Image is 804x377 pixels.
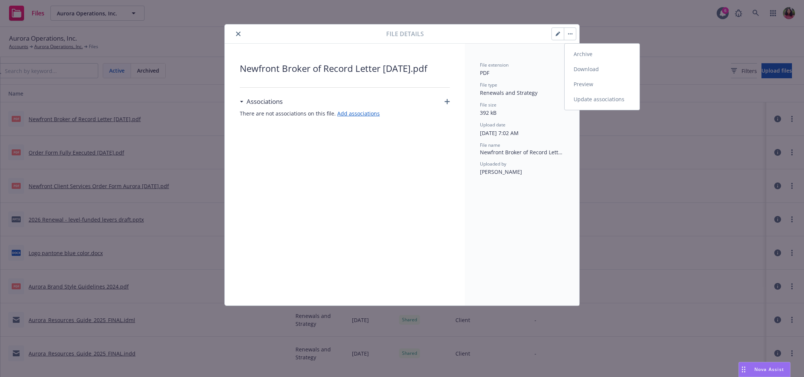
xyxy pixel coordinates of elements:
a: Add associations [337,110,380,117]
span: File name [480,142,500,148]
span: File type [480,82,497,88]
div: Associations [240,97,283,106]
span: Nova Assist [754,366,784,372]
span: Uploaded by [480,161,506,167]
span: File size [480,102,496,108]
span: File details [386,29,424,38]
span: [PERSON_NAME] [480,168,522,175]
span: 392 kB [480,109,496,116]
button: close [234,29,243,38]
span: PDF [480,69,489,76]
span: Newfront Broker of Record Letter [DATE].pdf [480,148,564,156]
button: Nova Assist [739,362,790,377]
span: [DATE] 7:02 AM [480,129,519,137]
span: Upload date [480,122,506,128]
div: Drag to move [739,362,748,377]
span: There are not associations on this file. [240,109,450,117]
span: Newfront Broker of Record Letter [DATE].pdf [240,62,450,75]
h3: Associations [247,97,283,106]
span: Renewals and Strategy [480,89,538,96]
span: File extension [480,62,509,68]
